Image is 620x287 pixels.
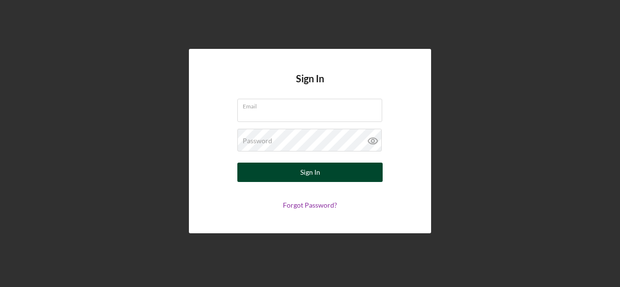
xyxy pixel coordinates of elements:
a: Forgot Password? [283,201,337,209]
div: Sign In [300,163,320,182]
button: Sign In [237,163,383,182]
label: Email [243,99,382,110]
h4: Sign In [296,73,324,99]
label: Password [243,137,272,145]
